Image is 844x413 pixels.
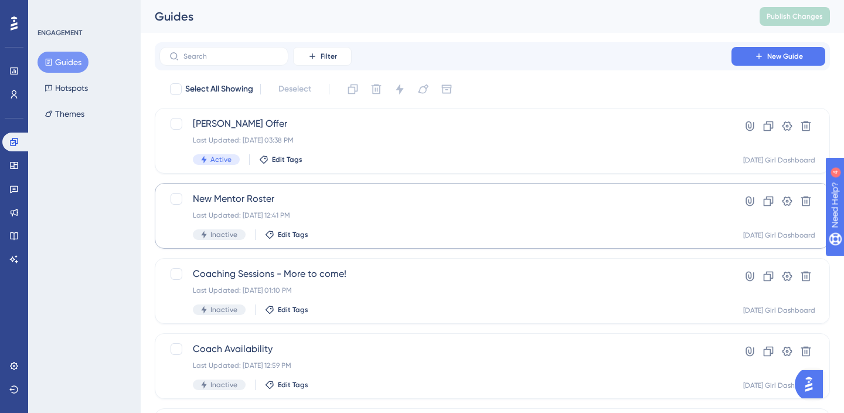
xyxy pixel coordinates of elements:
[268,79,322,100] button: Deselect
[183,52,278,60] input: Search
[743,306,815,315] div: [DATE] Girl Dashboard
[38,28,82,38] div: ENGAGEMENT
[193,267,698,281] span: Coaching Sessions - More to come!
[193,211,698,220] div: Last Updated: [DATE] 12:41 PM
[38,103,91,124] button: Themes
[767,52,803,61] span: New Guide
[278,230,308,239] span: Edit Tags
[795,367,830,402] iframe: UserGuiding AI Assistant Launcher
[743,155,815,165] div: [DATE] Girl Dashboard
[743,381,815,390] div: [DATE] Girl Dashboard
[210,230,237,239] span: Inactive
[265,230,308,239] button: Edit Tags
[278,380,308,390] span: Edit Tags
[193,286,698,295] div: Last Updated: [DATE] 01:10 PM
[760,7,830,26] button: Publish Changes
[193,361,698,370] div: Last Updated: [DATE] 12:59 PM
[193,136,698,145] div: Last Updated: [DATE] 03:38 PM
[193,192,698,206] span: New Mentor Roster
[278,82,311,96] span: Deselect
[767,12,823,21] span: Publish Changes
[278,305,308,314] span: Edit Tags
[193,117,698,131] span: [PERSON_NAME] Offer
[743,231,815,240] div: [DATE] Girl Dashboard
[185,82,253,96] span: Select All Showing
[265,305,308,314] button: Edit Tags
[81,6,85,15] div: 4
[28,3,73,17] span: Need Help?
[259,155,302,164] button: Edit Tags
[155,8,730,25] div: Guides
[210,305,237,314] span: Inactive
[731,47,825,66] button: New Guide
[293,47,352,66] button: Filter
[38,52,89,73] button: Guides
[321,52,337,61] span: Filter
[272,155,302,164] span: Edit Tags
[265,380,308,390] button: Edit Tags
[193,342,698,356] span: Coach Availability
[210,380,237,390] span: Inactive
[38,77,95,99] button: Hotspots
[210,155,232,164] span: Active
